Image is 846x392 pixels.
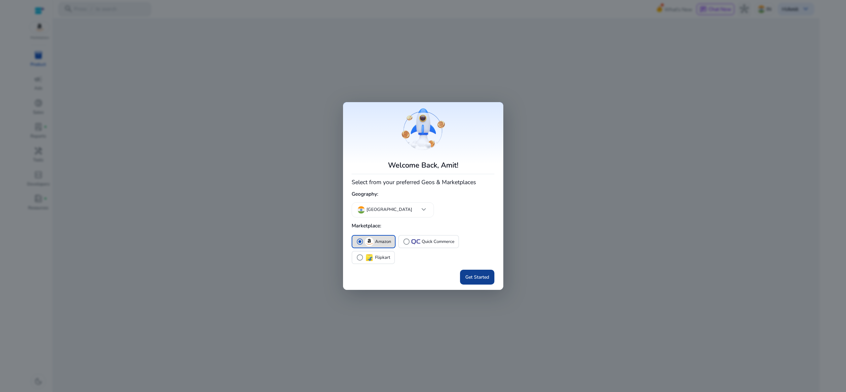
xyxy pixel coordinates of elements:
span: Get Started [465,274,489,281]
span: keyboard_arrow_down [419,205,428,214]
h5: Marketplace: [352,220,494,232]
img: in.svg [358,206,365,214]
span: radio_button_unchecked [356,254,364,261]
h5: Geography: [352,188,494,200]
p: [GEOGRAPHIC_DATA] [366,207,412,213]
h4: Select from your preferred Geos & Marketplaces [352,177,494,186]
span: radio_button_checked [356,238,364,245]
button: Get Started [460,270,494,285]
img: flipkart.svg [365,253,373,262]
p: Quick Commerce [422,238,454,245]
p: Amazon [375,238,391,245]
span: radio_button_unchecked [403,238,410,245]
img: amazon.svg [365,237,373,246]
img: QC-logo.svg [411,239,420,244]
p: Flipkart [375,254,390,261]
